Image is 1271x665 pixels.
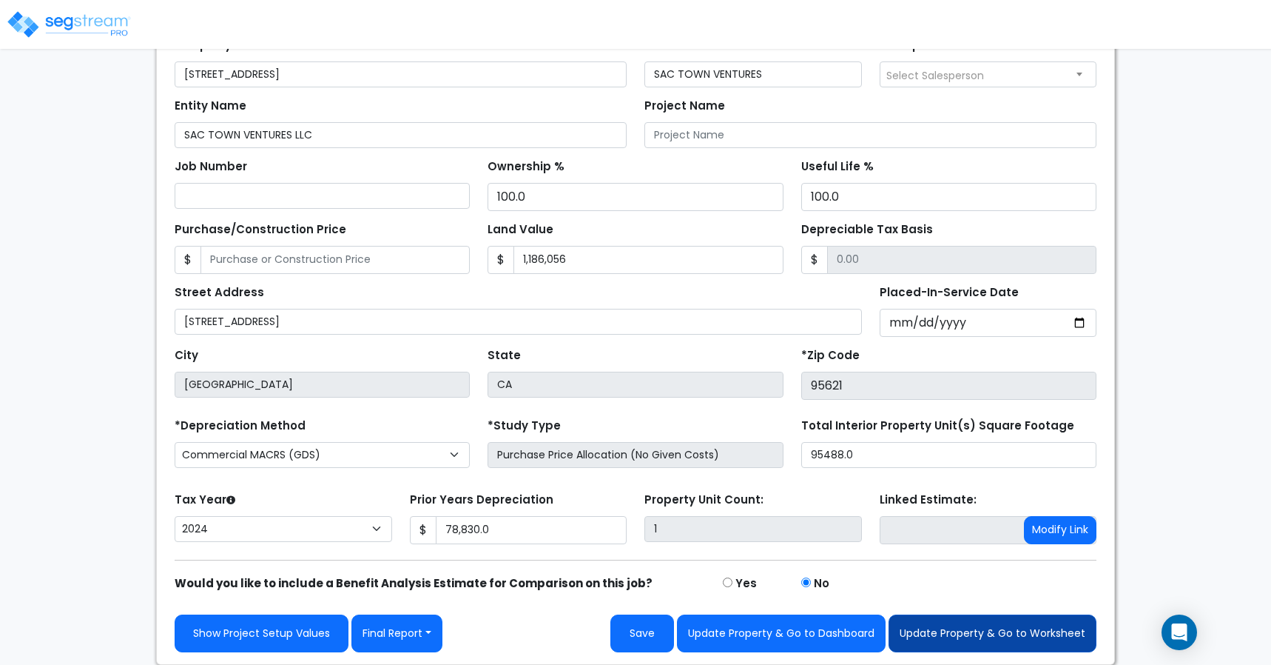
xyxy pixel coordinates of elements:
[801,372,1096,400] input: Zip Code
[801,442,1096,468] input: total square foot
[644,61,862,87] input: Client Name
[814,575,829,592] label: No
[889,615,1096,652] button: Update Property & Go to Worksheet
[801,418,1074,435] label: Total Interior Property Unit(s) Square Footage
[351,615,442,652] button: Final Report
[175,98,246,115] label: Entity Name
[175,158,247,176] label: Job Number
[175,418,306,435] label: *Depreciation Method
[488,183,783,211] input: Ownership
[175,61,627,87] input: Property Name
[886,68,984,83] span: Select Salesperson
[880,492,977,509] label: Linked Estimate:
[644,516,862,542] input: Building Count
[801,158,874,176] label: Useful Life %
[488,221,553,238] label: Land Value
[488,347,521,364] label: State
[6,10,132,39] img: logo_pro_r.png
[1024,516,1096,544] button: Modify Link
[801,246,828,274] span: $
[175,122,627,148] input: Entity Name
[488,418,561,435] label: *Study Type
[610,615,674,652] button: Save
[175,284,264,301] label: Street Address
[410,492,553,509] label: Prior Years Depreciation
[801,347,860,364] label: *Zip Code
[175,615,348,652] a: Show Project Setup Values
[1162,615,1197,650] div: Open Intercom Messenger
[488,158,564,176] label: Ownership %
[488,246,514,274] span: $
[644,492,763,509] label: Property Unit Count:
[801,183,1096,211] input: Depreciation
[644,122,1096,148] input: Project Name
[801,221,933,238] label: Depreciable Tax Basis
[175,246,201,274] span: $
[175,221,346,238] label: Purchase/Construction Price
[175,347,198,364] label: City
[175,309,862,335] input: Street Address
[880,284,1019,301] label: Placed-In-Service Date
[827,246,1096,274] input: 0.00
[410,516,436,544] span: $
[175,575,653,591] strong: Would you like to include a Benefit Analysis Estimate for Comparison on this job?
[175,492,235,509] label: Tax Year
[436,516,627,544] input: 0.00
[644,98,725,115] label: Project Name
[677,615,886,652] button: Update Property & Go to Dashboard
[200,246,470,274] input: Purchase or Construction Price
[513,246,783,274] input: Land Value
[735,575,757,592] label: Yes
